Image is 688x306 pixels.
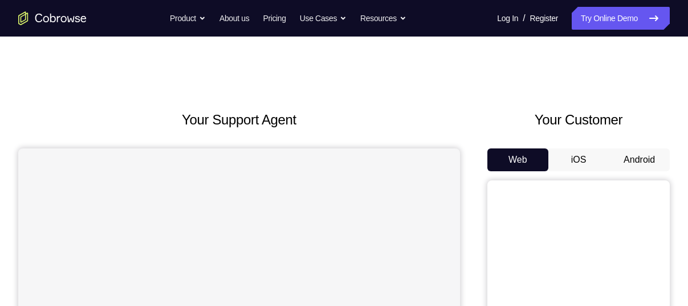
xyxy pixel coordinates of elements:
[523,11,525,25] span: /
[18,11,87,25] a: Go to the home page
[487,148,548,171] button: Web
[572,7,670,30] a: Try Online Demo
[300,7,347,30] button: Use Cases
[219,7,249,30] a: About us
[548,148,609,171] button: iOS
[263,7,286,30] a: Pricing
[170,7,206,30] button: Product
[487,110,670,130] h2: Your Customer
[360,7,406,30] button: Resources
[609,148,670,171] button: Android
[530,7,558,30] a: Register
[497,7,518,30] a: Log In
[18,110,460,130] h2: Your Support Agent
